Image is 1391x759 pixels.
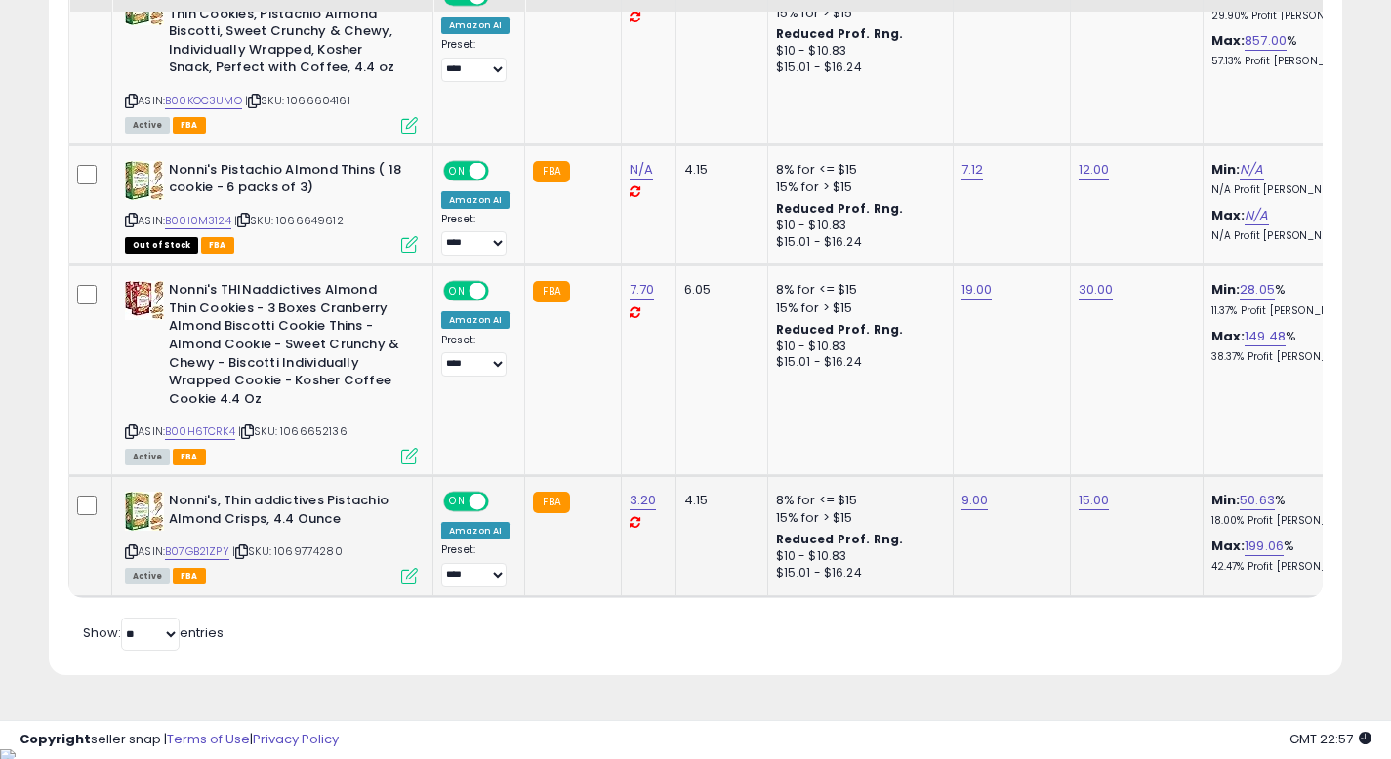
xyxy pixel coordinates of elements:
b: Min: [1211,280,1241,299]
a: 50.63 [1240,491,1275,510]
b: Reduced Prof. Rng. [776,321,904,338]
span: | SKU: 1066652136 [238,423,348,439]
div: % [1211,281,1373,317]
b: Max: [1211,537,1246,555]
span: 2025-09-12 22:57 GMT [1289,730,1371,748]
div: Amazon AI [441,191,510,209]
a: N/A [630,160,653,180]
div: $10 - $10.83 [776,548,938,565]
div: ASIN: [125,492,418,582]
small: FBA [533,281,569,302]
strong: Copyright [20,730,91,748]
div: 4.15 [684,161,753,179]
div: 4.15 [684,492,753,509]
a: 9.00 [961,491,989,510]
b: Reduced Prof. Rng. [776,25,904,42]
b: Max: [1211,31,1246,50]
a: Privacy Policy [253,730,339,748]
span: ON [445,162,470,179]
span: | SKU: 1069774280 [232,543,343,559]
div: $15.01 - $16.24 [776,565,938,581]
span: All listings that are currently out of stock and unavailable for purchase on Amazon [125,237,198,254]
div: % [1211,492,1373,528]
div: $15.01 - $16.24 [776,354,938,371]
b: Reduced Prof. Rng. [776,200,904,217]
div: $15.01 - $16.24 [776,234,938,251]
p: 11.37% Profit [PERSON_NAME] [1211,304,1373,318]
div: 8% for <= $15 [776,281,938,299]
a: B00KOC3UMO [165,93,242,109]
span: FBA [173,568,206,584]
div: 15% for > $15 [776,300,938,317]
span: | SKU: 1066604161 [245,93,350,108]
span: ON [445,494,470,510]
div: ASIN: [125,161,418,252]
b: Max: [1211,206,1246,224]
small: FBA [533,161,569,182]
img: 519yujr3NbL._SL40_.jpg [125,161,164,200]
a: 19.00 [961,280,993,300]
span: | SKU: 1066649612 [234,213,344,228]
b: Reduced Prof. Rng. [776,531,904,547]
span: All listings currently available for purchase on Amazon [125,117,170,134]
div: $10 - $10.83 [776,43,938,60]
a: 7.70 [630,280,655,300]
span: Show: entries [83,623,224,642]
b: Nonni's Pistachio Almond Thins ( 18 cookie - 6 packs of 3) [169,161,406,202]
div: 15% for > $15 [776,509,938,527]
b: Nonni's, Thin addictives Pistachio Almond Crisps, 4.4 Ounce [169,492,406,533]
b: Min: [1211,491,1241,509]
span: FBA [201,237,234,254]
p: N/A Profit [PERSON_NAME] [1211,183,1373,197]
div: Preset: [441,543,510,587]
a: 3.20 [630,491,657,510]
div: ASIN: [125,281,418,462]
div: % [1211,538,1373,574]
div: % [1211,32,1373,68]
div: 15% for > $15 [776,179,938,196]
b: Nonni's THINaddictives Almond Thin Cookies - 3 Boxes Cranberry Almond Biscotti Cookie Thins - Alm... [169,281,406,413]
a: 149.48 [1245,327,1286,346]
span: OFF [486,162,517,179]
img: 61mY3QIOYKL._SL40_.jpg [125,281,164,320]
a: N/A [1245,206,1268,225]
span: All listings currently available for purchase on Amazon [125,449,170,465]
div: seller snap | | [20,731,339,749]
a: 857.00 [1245,31,1287,51]
p: 18.00% Profit [PERSON_NAME] [1211,514,1373,528]
div: Amazon AI [441,522,510,539]
div: 8% for <= $15 [776,161,938,179]
div: % [1211,328,1373,364]
b: Min: [1211,160,1241,179]
div: $15.01 - $16.24 [776,60,938,76]
a: 30.00 [1079,280,1114,300]
span: FBA [173,117,206,134]
span: OFF [486,283,517,300]
div: 15% for > $15 [776,4,938,21]
span: OFF [486,494,517,510]
a: N/A [1240,160,1263,180]
a: B07GB21ZPY [165,543,229,560]
span: FBA [173,449,206,465]
div: $10 - $10.83 [776,218,938,234]
a: Terms of Use [167,730,250,748]
div: Preset: [441,38,510,82]
small: FBA [533,492,569,513]
a: B00I0M3124 [165,213,231,229]
p: 29.90% Profit [PERSON_NAME] [1211,9,1373,22]
p: 57.13% Profit [PERSON_NAME] [1211,55,1373,68]
p: 38.37% Profit [PERSON_NAME] [1211,350,1373,364]
b: Max: [1211,327,1246,345]
p: 42.47% Profit [PERSON_NAME] [1211,560,1373,574]
div: Amazon AI [441,311,510,329]
div: $10 - $10.83 [776,339,938,355]
a: 7.12 [961,160,984,180]
div: 8% for <= $15 [776,492,938,509]
p: N/A Profit [PERSON_NAME] [1211,229,1373,243]
a: B00H6TCRK4 [165,423,235,440]
div: Preset: [441,334,510,378]
a: 199.06 [1245,537,1284,556]
div: Amazon AI [441,17,510,34]
div: Preset: [441,213,510,257]
img: 519yujr3NbL._SL40_.jpg [125,492,164,531]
